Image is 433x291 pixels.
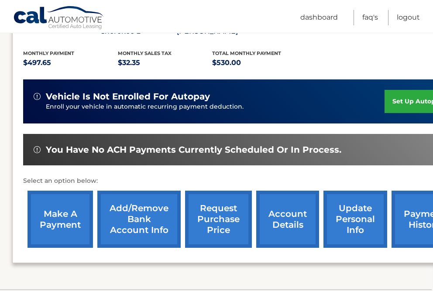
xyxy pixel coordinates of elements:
a: FAQ's [362,10,378,25]
p: Enroll your vehicle in automatic recurring payment deduction. [46,102,385,112]
a: request purchase price [185,191,252,248]
a: make a payment [27,191,93,248]
a: account details [256,191,319,248]
img: alert-white.svg [34,93,41,100]
a: Dashboard [300,10,338,25]
a: Logout [397,10,420,25]
p: $530.00 [212,57,307,69]
span: Monthly sales Tax [118,50,172,56]
p: $497.65 [23,57,118,69]
span: vehicle is not enrolled for autopay [46,91,210,102]
a: Add/Remove bank account info [97,191,181,248]
span: Monthly Payment [23,50,74,56]
p: $32.35 [118,57,213,69]
span: You have no ACH payments currently scheduled or in process. [46,144,341,155]
img: alert-white.svg [34,146,41,153]
a: update personal info [323,191,387,248]
span: Total Monthly Payment [212,50,281,56]
a: Cal Automotive [13,6,105,31]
